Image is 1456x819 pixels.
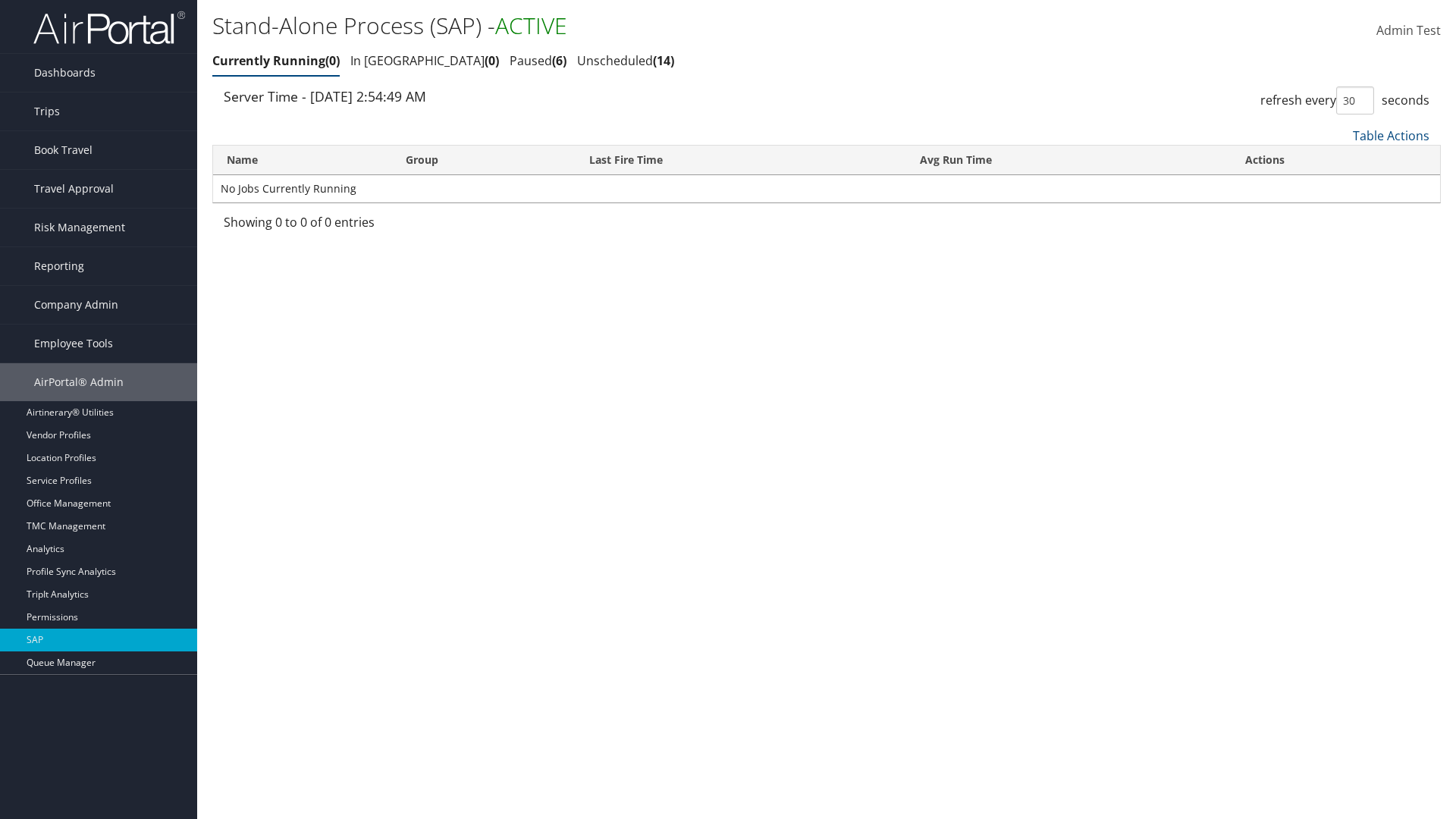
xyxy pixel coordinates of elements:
[212,52,340,69] a: Currently Running0
[577,52,674,69] a: Unscheduled14
[34,170,114,208] span: Travel Approval
[213,175,1440,202] td: No Jobs Currently Running
[1376,8,1441,55] a: Admin Test
[34,325,113,362] span: Employee Tools
[653,52,674,69] span: 14
[350,52,499,69] a: In [GEOGRAPHIC_DATA]0
[906,146,1232,175] th: Avg Run Time: activate to sort column ascending
[510,52,566,69] a: Paused6
[34,247,84,285] span: Reporting
[34,209,125,246] span: Risk Management
[212,10,1031,42] h1: Stand-Alone Process (SAP) -
[1382,92,1429,108] span: seconds
[495,10,567,41] span: ACTIVE
[34,131,93,169] span: Book Travel
[1260,92,1336,108] span: refresh every
[1353,127,1429,144] a: Table Actions
[325,52,340,69] span: 0
[34,54,96,92] span: Dashboards
[224,86,815,106] div: Server Time - [DATE] 2:54:49 AM
[552,52,566,69] span: 6
[1232,146,1440,175] th: Actions
[576,146,906,175] th: Last Fire Time: activate to sort column ascending
[34,363,124,401] span: AirPortal® Admin
[485,52,499,69] span: 0
[392,146,576,175] th: Group: activate to sort column ascending
[34,93,60,130] span: Trips
[33,10,185,45] img: airportal-logo.png
[213,146,392,175] th: Name: activate to sort column ascending
[1376,22,1441,39] span: Admin Test
[34,286,118,324] span: Company Admin
[224,213,508,239] div: Showing 0 to 0 of 0 entries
